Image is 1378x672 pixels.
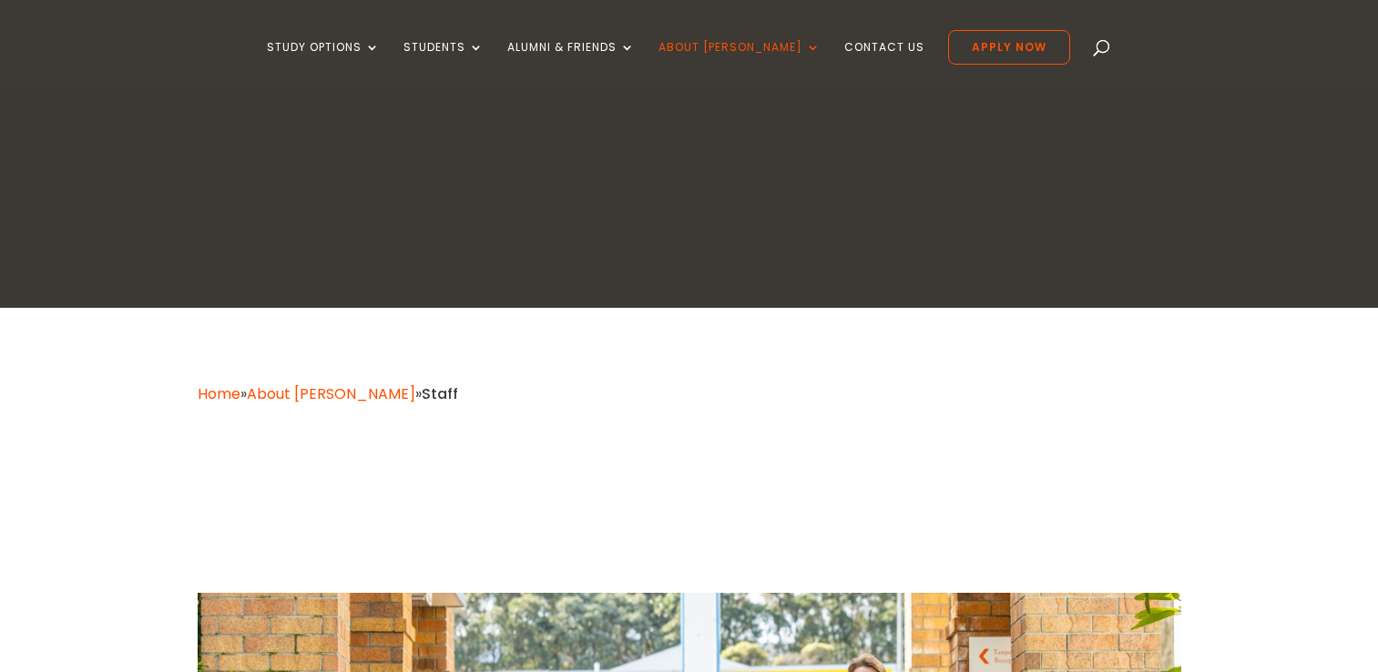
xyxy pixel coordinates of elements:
span: Staff [422,383,458,404]
a: About [PERSON_NAME] [658,41,821,84]
a: About [PERSON_NAME] [247,383,415,404]
a: Contact Us [844,41,924,84]
a: Students [403,41,484,84]
a: Home [198,383,240,404]
a: Alumni & Friends [507,41,635,84]
span: » » [198,383,458,404]
a: Apply Now [948,30,1070,65]
a: Study Options [267,41,380,84]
